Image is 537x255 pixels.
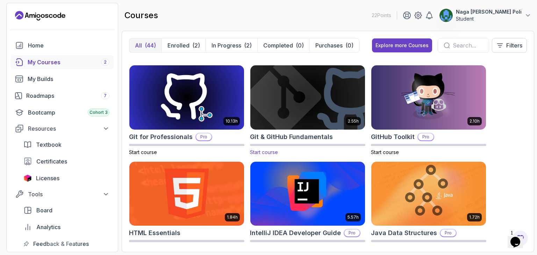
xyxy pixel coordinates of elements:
h2: courses [124,10,158,21]
button: Filters [492,38,527,53]
iframe: chat widget [508,227,530,248]
a: feedback [19,237,114,251]
span: Board [36,206,52,214]
p: Enrolled [167,41,189,50]
div: Explore more Courses [375,42,429,49]
button: user profile imageNaga [PERSON_NAME] PoliStudent [439,8,531,22]
a: analytics [19,220,114,234]
p: 5.57h [348,214,359,220]
span: Cohort 3 [89,110,108,115]
span: Licenses [36,174,59,182]
div: (44) [145,41,156,50]
p: All [135,41,142,50]
div: (0) [296,41,304,50]
div: Roadmaps [26,92,109,100]
button: Resources [11,122,114,135]
img: HTML Essentials card [129,162,244,226]
p: In Progress [212,41,241,50]
div: Bootcamp [28,108,109,117]
p: Filters [506,41,522,50]
button: Explore more Courses [372,38,432,52]
h2: GitHub Toolkit [371,132,415,142]
img: user profile image [439,9,453,22]
input: Search... [453,41,483,50]
button: Completed(0) [257,38,309,52]
h2: Git & GitHub Fundamentals [250,132,333,142]
span: Textbook [36,140,62,149]
span: Start course [129,53,157,59]
span: Start course [250,149,278,155]
button: All(44) [129,38,162,52]
h2: Java Data Structures [371,228,437,238]
img: IntelliJ IDEA Developer Guide card [250,162,365,226]
a: courses [11,55,114,69]
p: 1.72h [469,214,480,220]
img: jetbrains icon [23,175,32,182]
span: Start course [371,53,399,59]
p: 1.84h [227,214,238,220]
div: (2) [244,41,252,50]
span: Certificates [36,157,67,166]
h2: Git for Professionals [129,132,193,142]
p: 22 Points [372,12,391,19]
h2: IntelliJ IDEA Developer Guide [250,228,341,238]
p: Student [456,15,522,22]
div: (2) [192,41,200,50]
a: board [19,203,114,217]
p: Pro [441,229,456,236]
button: Enrolled(2) [162,38,206,52]
img: Git & GitHub Fundamentals card [248,64,368,131]
div: Home [28,41,109,50]
div: Tools [28,190,109,198]
div: My Builds [28,75,109,83]
button: Purchases(0) [309,38,359,52]
a: certificates [19,154,114,168]
p: 2.55h [348,118,359,124]
a: bootcamp [11,105,114,119]
h2: HTML Essentials [129,228,180,238]
button: In Progress(2) [206,38,257,52]
a: Landing page [15,10,65,21]
span: Start course [129,149,157,155]
img: Java Data Structures card [371,162,486,226]
button: Tools [11,188,114,201]
span: Analytics [36,223,60,231]
div: (0) [345,41,353,50]
span: Start course [250,53,278,59]
p: 2.10h [470,118,480,124]
p: Pro [418,133,434,140]
p: 10.13h [225,118,238,124]
a: licenses [19,171,114,185]
img: GitHub Toolkit card [371,65,486,130]
span: 7 [104,93,107,99]
span: Start course [371,149,399,155]
p: Purchases [315,41,343,50]
div: My Courses [28,58,109,66]
p: Naga [PERSON_NAME] Poli [456,8,522,15]
a: home [11,38,114,52]
div: Resources [28,124,109,133]
p: Pro [196,133,212,140]
p: Completed [263,41,293,50]
img: Git for Professionals card [129,65,244,130]
a: roadmaps [11,89,114,103]
a: textbook [19,138,114,152]
span: 2 [104,59,107,65]
a: builds [11,72,114,86]
p: Pro [344,229,360,236]
span: Feedback & Features [33,240,89,248]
